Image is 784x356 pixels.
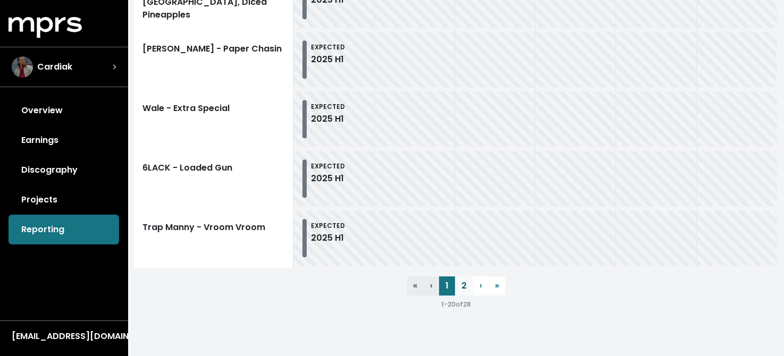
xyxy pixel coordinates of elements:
div: 2025 H1 [311,53,345,66]
span: » [495,279,499,292]
a: Trap Manny - Vroom Vroom [134,208,293,268]
small: EXPECTED [311,102,345,111]
a: Wale - Extra Special [134,89,293,149]
small: 1 - 20 of 28 [441,300,471,309]
a: Discography [9,155,119,185]
a: [PERSON_NAME] - Paper Chasin [134,30,293,89]
a: Projects [9,185,119,215]
button: [EMAIL_ADDRESS][DOMAIN_NAME] [9,329,119,343]
a: Overview [9,96,119,125]
a: 2 [455,276,473,295]
small: EXPECTED [311,43,345,52]
a: 6LACK - Loaded Gun [134,149,293,208]
div: 2025 H1 [311,232,345,244]
a: Earnings [9,125,119,155]
div: [EMAIL_ADDRESS][DOMAIN_NAME] [12,330,116,343]
div: 2025 H1 [311,113,345,125]
span: Cardiak [37,61,72,73]
span: › [479,279,482,292]
small: EXPECTED [311,162,345,171]
a: 1 [439,276,455,295]
a: mprs logo [9,21,82,33]
img: The selected account / producer [12,56,33,78]
small: EXPECTED [311,221,345,230]
div: 2025 H1 [311,172,345,185]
